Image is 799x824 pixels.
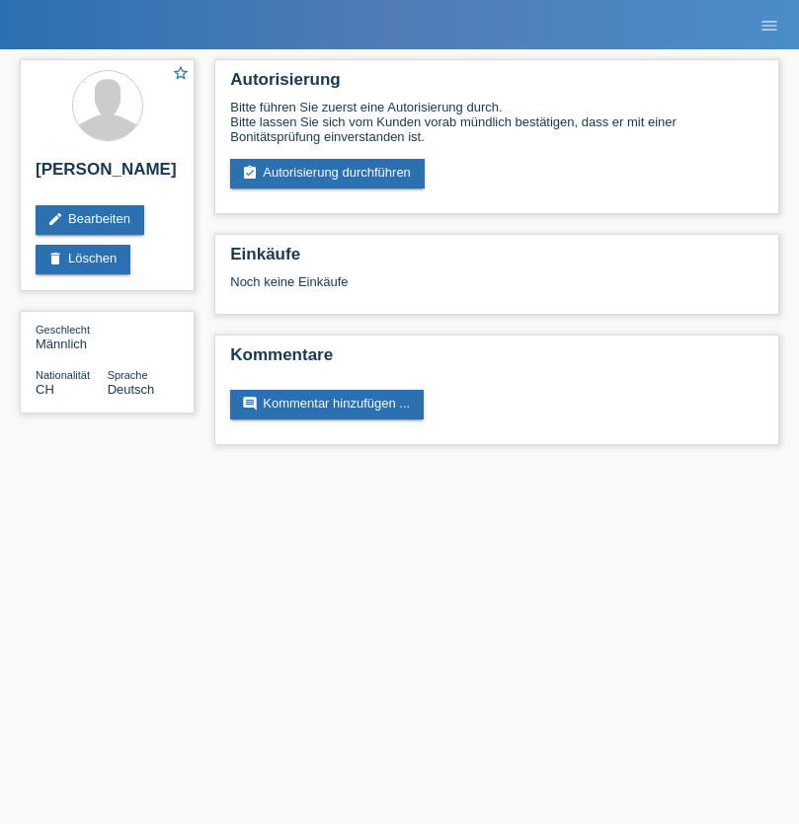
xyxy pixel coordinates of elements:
[47,211,63,227] i: edit
[36,382,54,397] span: Schweiz
[230,274,763,304] div: Noch keine Einkäufe
[759,16,779,36] i: menu
[36,245,130,274] a: deleteLöschen
[47,251,63,266] i: delete
[172,64,190,85] a: star_border
[230,245,763,274] h2: Einkäufe
[750,19,789,31] a: menu
[36,205,144,235] a: editBearbeiten
[172,64,190,82] i: star_border
[242,396,258,412] i: comment
[230,390,424,419] a: commentKommentar hinzufügen ...
[230,159,425,188] a: assignment_turned_inAutorisierung durchführen
[230,70,763,100] h2: Autorisierung
[108,382,155,397] span: Deutsch
[230,345,763,375] h2: Kommentare
[108,369,148,381] span: Sprache
[36,322,108,351] div: Männlich
[36,369,90,381] span: Nationalität
[230,100,763,144] div: Bitte führen Sie zuerst eine Autorisierung durch. Bitte lassen Sie sich vom Kunden vorab mündlich...
[36,160,179,189] h2: [PERSON_NAME]
[36,324,90,336] span: Geschlecht
[242,165,258,181] i: assignment_turned_in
